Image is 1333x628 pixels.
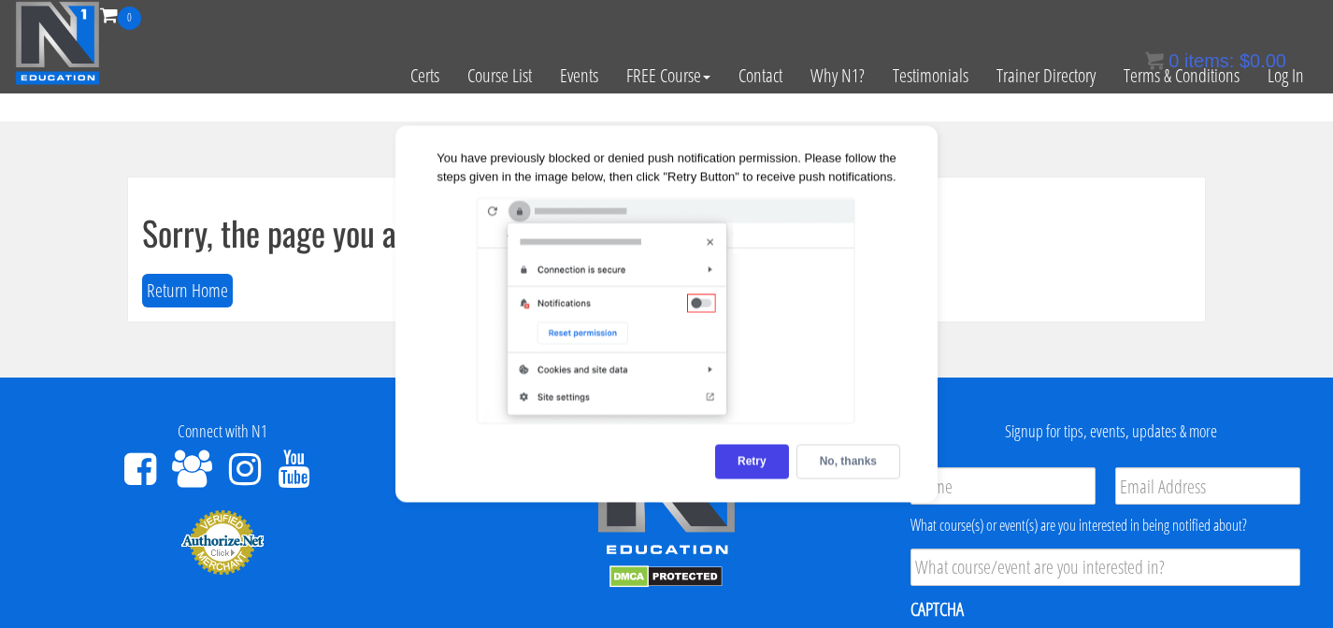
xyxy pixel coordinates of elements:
[100,2,141,27] a: 0
[796,445,900,479] div: No, thanks
[1145,51,1164,70] img: icon11.png
[910,514,1300,536] div: What course(s) or event(s) are you interested in being notified about?
[1110,30,1254,121] a: Terms & Conditions
[118,7,141,30] span: 0
[796,30,879,121] a: Why N1?
[1145,50,1286,71] a: 0 items: $0.00
[453,30,546,121] a: Course List
[1168,50,1179,71] span: 0
[142,274,233,308] button: Return Home
[715,445,789,479] div: Retry
[724,30,796,121] a: Contact
[433,150,900,187] div: You have previously blocked or denied push notification permission. Please follow the steps given...
[180,508,265,576] img: Authorize.Net Merchant - Click to Verify
[15,1,100,85] img: n1-education
[910,467,1096,505] input: Name
[879,30,982,121] a: Testimonials
[396,30,453,121] a: Certs
[612,30,724,121] a: FREE Course
[910,597,964,621] label: CAPTCHA
[546,30,612,121] a: Events
[1240,50,1286,71] bdi: 0.00
[1240,50,1250,71] span: $
[142,214,1191,251] h1: Sorry, the page you are trying to visit requires a membership.
[903,422,1319,441] h4: Signup for tips, events, updates & more
[1184,50,1234,71] span: items:
[910,549,1300,586] input: What course/event are you interested in?
[1115,467,1300,505] input: Email Address
[1254,30,1318,121] a: Log In
[14,422,430,441] h4: Connect with N1
[609,565,723,588] img: DMCA.com Protection Status
[982,30,1110,121] a: Trainer Directory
